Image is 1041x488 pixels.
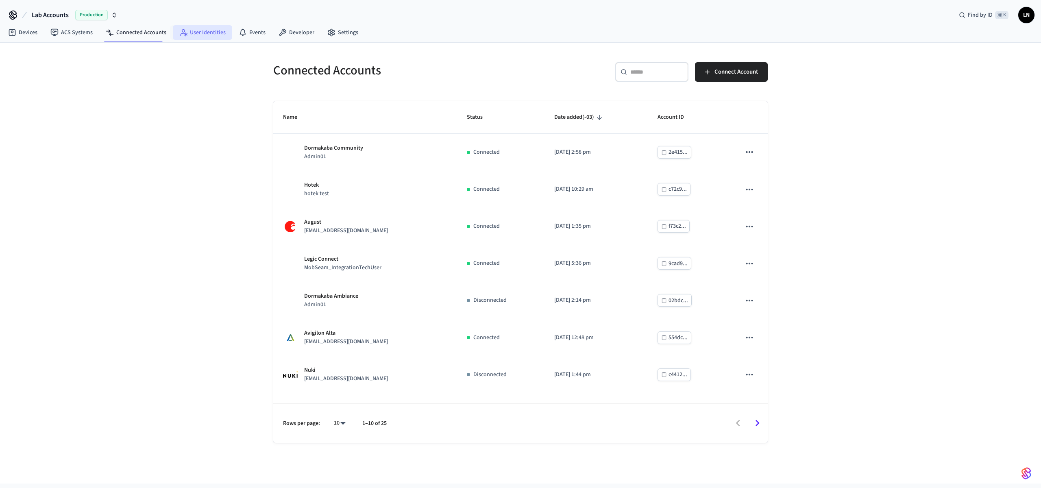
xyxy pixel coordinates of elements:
[658,111,695,124] span: Account ID
[304,218,388,227] p: August
[473,185,500,194] p: Connected
[473,259,500,268] p: Connected
[304,301,358,309] p: Admin01
[473,370,507,379] p: Disconnected
[304,144,363,152] p: Dormakaba Community
[330,417,349,429] div: 10
[99,25,173,40] a: Connected Accounts
[554,111,605,124] span: Date added(-03)
[75,10,108,20] span: Production
[232,25,272,40] a: Events
[304,264,381,272] p: MobSeam_IntegrationTechUser
[283,371,298,378] img: Nuki Logo, Square
[304,366,388,375] p: Nuki
[283,219,298,234] img: August Logo, Square
[714,67,758,77] span: Connect Account
[669,221,686,231] div: f73c2...
[473,222,500,231] p: Connected
[554,185,638,194] p: [DATE] 10:29 am
[554,333,638,342] p: [DATE] 12:48 pm
[658,257,691,270] button: 9cad9...
[554,259,638,268] p: [DATE] 5:36 pm
[554,222,638,231] p: [DATE] 1:35 pm
[2,25,44,40] a: Devices
[473,333,500,342] p: Connected
[968,11,993,19] span: Find by ID
[669,147,688,157] div: 2e415...
[669,370,687,380] div: c4412...
[658,331,691,344] button: 554dc...
[283,111,308,124] span: Name
[283,330,298,345] img: Avigilon Alta Logo, Square
[554,148,638,157] p: [DATE] 2:58 pm
[1019,8,1034,22] span: LN
[995,11,1008,19] span: ⌘ K
[658,146,691,159] button: 2e415...
[669,259,688,269] div: 9cad9...
[304,181,329,190] p: Hotek
[1018,7,1034,23] button: LN
[669,333,688,343] div: 554dc...
[1021,467,1031,480] img: SeamLogoGradient.69752ec5.svg
[304,227,388,235] p: [EMAIL_ADDRESS][DOMAIN_NAME]
[554,296,638,305] p: [DATE] 2:14 pm
[952,8,1015,22] div: Find by ID⌘ K
[173,25,232,40] a: User Identities
[362,419,387,428] p: 1–10 of 25
[748,414,767,433] button: Go to next page
[695,62,768,82] button: Connect Account
[304,329,388,338] p: Avigilon Alta
[304,152,363,161] p: Admin01
[272,25,321,40] a: Developer
[669,184,687,194] div: c72c9...
[321,25,365,40] a: Settings
[658,294,692,307] button: 02bdc...
[669,296,688,306] div: 02bdc...
[273,62,516,79] h5: Connected Accounts
[467,111,493,124] span: Status
[304,338,388,346] p: [EMAIL_ADDRESS][DOMAIN_NAME]
[44,25,99,40] a: ACS Systems
[304,292,358,301] p: Dormakaba Ambiance
[658,183,690,196] button: c72c9...
[304,255,381,264] p: Legic Connect
[554,370,638,379] p: [DATE] 1:44 pm
[32,10,69,20] span: Lab Accounts
[658,368,691,381] button: c4412...
[304,190,329,198] p: hotek test
[304,375,388,383] p: [EMAIL_ADDRESS][DOMAIN_NAME]
[473,296,507,305] p: Disconnected
[283,419,320,428] p: Rows per page:
[473,148,500,157] p: Connected
[658,220,690,233] button: f73c2...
